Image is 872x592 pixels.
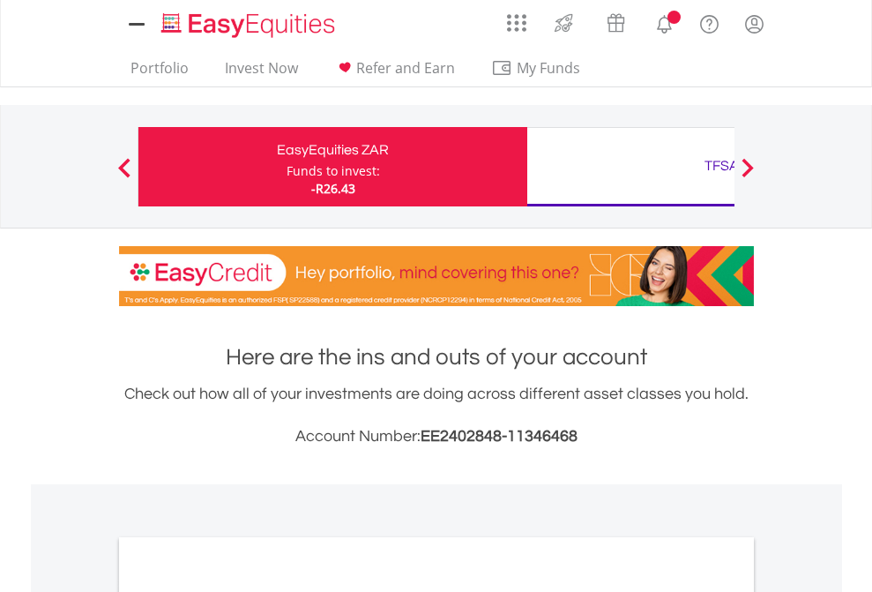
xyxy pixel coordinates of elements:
span: EE2402848-11346468 [421,428,578,445]
img: EasyCredit Promotion Banner [119,246,754,306]
div: EasyEquities ZAR [149,138,517,162]
span: My Funds [491,56,607,79]
a: FAQ's and Support [687,4,732,40]
button: Previous [107,167,142,184]
span: Refer and Earn [356,58,455,78]
div: Funds to invest: [287,162,380,180]
img: vouchers-v2.svg [601,9,630,37]
a: Vouchers [590,4,642,37]
h1: Here are the ins and outs of your account [119,341,754,373]
a: Refer and Earn [327,59,462,86]
img: grid-menu-icon.svg [507,13,526,33]
a: Portfolio [123,59,196,86]
h3: Account Number: [119,424,754,449]
a: AppsGrid [496,4,538,33]
img: EasyEquities_Logo.png [158,11,342,40]
span: -R26.43 [311,180,355,197]
a: Invest Now [218,59,305,86]
a: Home page [154,4,342,40]
div: Check out how all of your investments are doing across different asset classes you hold. [119,382,754,449]
a: Notifications [642,4,687,40]
img: thrive-v2.svg [549,9,578,37]
a: My Profile [732,4,777,43]
button: Next [730,167,765,184]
